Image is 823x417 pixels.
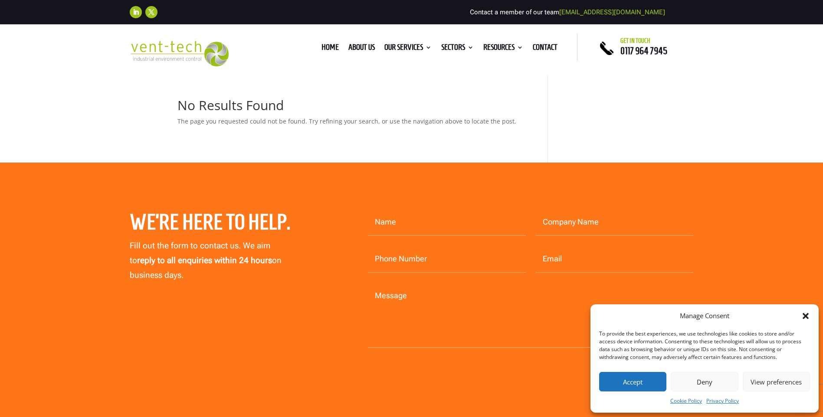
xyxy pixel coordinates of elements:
[533,44,557,54] a: Contact
[177,99,522,116] h1: No Results Found
[599,372,666,391] button: Accept
[536,209,694,236] input: Company Name
[706,396,739,406] a: Privacy Policy
[368,209,526,236] input: Name
[137,255,272,265] strong: reply to all enquiries within 24 hours
[670,396,702,406] a: Cookie Policy
[441,44,474,54] a: Sectors
[130,6,142,18] a: Follow on LinkedIn
[130,241,270,265] span: Fill out the form to contact us. We aim to
[559,8,665,16] a: [EMAIL_ADDRESS][DOMAIN_NAME]
[384,44,432,54] a: Our Services
[743,372,810,391] button: View preferences
[470,8,665,16] span: Contact a member of our team
[801,312,810,320] div: Close dialog
[130,209,311,239] h2: We’re here to help.
[321,44,339,54] a: Home
[620,46,667,56] a: 0117 964 7945
[145,6,157,18] a: Follow on X
[536,246,694,273] input: Email
[680,311,729,321] div: Manage Consent
[177,116,522,127] p: The page you requested could not be found. Try refining your search, or use the navigation above ...
[348,44,375,54] a: About us
[620,37,650,44] span: Get in touch
[671,372,738,391] button: Deny
[368,246,526,273] input: Phone Number
[483,44,523,54] a: Resources
[599,330,809,361] div: To provide the best experiences, we use technologies like cookies to store and/or access device i...
[130,41,229,66] img: 2023-09-27T08_35_16.549ZVENT-TECH---Clear-background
